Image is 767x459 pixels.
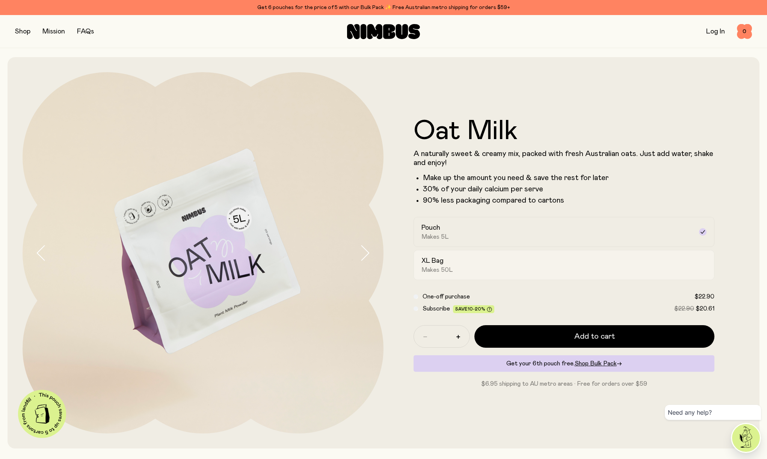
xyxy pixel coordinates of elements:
[574,331,615,342] span: Add to cart
[575,361,622,367] a: Shop Bulk Pack→
[414,355,714,372] div: Get your 6th pouch free.
[468,307,485,311] span: 10-20%
[732,424,760,452] img: agent
[423,196,714,205] li: 90% less packaging compared to cartons
[695,294,714,300] span: $22.90
[414,118,714,145] h1: Oat Milk
[423,185,714,194] li: 30% of your daily calcium per serve
[423,294,470,300] span: One-off purchase
[737,24,752,39] button: 0
[414,379,714,388] p: $6.95 shipping to AU metro areas · Free for orders over $59
[421,266,453,274] span: Makes 50L
[423,173,714,182] li: Make up the amount you need & save the rest for later
[474,325,714,348] button: Add to cart
[575,361,617,367] span: Shop Bulk Pack
[706,28,725,35] a: Log In
[421,256,444,265] h2: XL Bag
[421,223,440,232] h2: Pouch
[665,405,761,420] div: Need any help?
[455,307,492,312] span: Save
[674,306,694,312] span: $22.90
[421,233,449,241] span: Makes 5L
[414,149,714,167] p: A naturally sweet & creamy mix, packed with fresh Australian oats. Just add water, shake and enjoy!
[42,28,65,35] a: Mission
[77,28,94,35] a: FAQs
[423,306,450,312] span: Subscribe
[696,306,714,312] span: $20.61
[15,3,752,12] div: Get 6 pouches for the price of 5 with our Bulk Pack ✨ Free Australian metro shipping for orders $59+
